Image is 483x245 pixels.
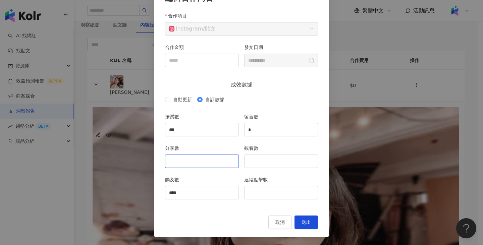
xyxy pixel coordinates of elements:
label: 留言數 [244,113,263,120]
label: 觸及數 [165,176,184,183]
input: 連結點擊數 [245,186,318,199]
span: 貼文 [205,25,216,32]
input: 合作金額 [165,54,238,67]
span: 取消 [275,220,285,225]
button: 送出 [294,216,318,229]
span: 送出 [302,220,311,225]
div: Instagram [169,22,203,35]
label: 合作項目 [165,12,192,19]
input: 觸及數 [165,186,238,199]
span: 自動更新 [170,96,195,103]
label: 分享數 [165,144,184,152]
input: 發文日期 [248,57,308,64]
span: 成效數據 [225,80,258,89]
label: 合作金額 [165,44,189,51]
span: / [169,22,314,35]
label: 按讚數 [165,113,184,120]
label: 發文日期 [244,44,268,51]
input: 觀看數 [245,155,318,168]
span: 自訂數據 [203,96,227,103]
button: 取消 [268,216,292,229]
label: 連結點擊數 [244,176,273,183]
label: 觀看數 [244,144,263,152]
input: 分享數 [165,155,238,168]
input: 留言數 [245,123,318,136]
input: 按讚數 [165,123,238,136]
